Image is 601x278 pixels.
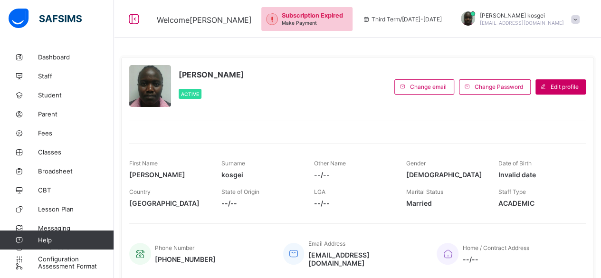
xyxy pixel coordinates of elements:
span: CBT [38,186,114,194]
span: [GEOGRAPHIC_DATA] [129,199,207,207]
span: Surname [221,160,245,167]
span: [PERSON_NAME] kosgei [480,12,564,19]
span: [PERSON_NAME] [179,70,244,79]
span: Phone Number [155,244,194,251]
span: --/-- [314,199,391,207]
span: Parent [38,110,114,118]
span: Make Payment [282,20,317,26]
span: Country [129,188,151,195]
span: Classes [38,148,114,156]
span: Change email [410,83,447,90]
span: Messaging [38,224,114,232]
span: kosgei [221,171,299,179]
span: Active [181,91,199,97]
span: Invalid date [498,171,576,179]
span: [EMAIL_ADDRESS][DOMAIN_NAME] [480,20,564,26]
span: session/term information [362,16,442,23]
span: First Name [129,160,158,167]
img: outstanding-1.146d663e52f09953f639664a84e30106.svg [266,13,278,25]
span: Change Password [475,83,523,90]
span: Student [38,91,114,99]
span: [DEMOGRAPHIC_DATA] [406,171,484,179]
span: [EMAIL_ADDRESS][DOMAIN_NAME] [308,251,422,267]
span: Broadsheet [38,167,114,175]
span: [PHONE_NUMBER] [155,255,216,263]
span: Date of Birth [498,160,532,167]
span: Married [406,199,484,207]
span: Subscription Expired [282,12,343,19]
span: Home / Contract Address [462,244,529,251]
span: Email Address [308,240,345,247]
span: --/-- [221,199,299,207]
span: --/-- [314,171,391,179]
span: State of Origin [221,188,259,195]
span: LGA [314,188,325,195]
span: Marital Status [406,188,443,195]
span: --/-- [462,255,529,263]
span: Gender [406,160,426,167]
img: safsims [9,9,82,29]
span: Dashboard [38,53,114,61]
div: antoinettekosgei [451,11,584,27]
span: Lesson Plan [38,205,114,213]
span: Edit profile [551,83,579,90]
span: Help [38,236,114,244]
span: Configuration [38,255,114,263]
span: Other Name [314,160,345,167]
span: Staff [38,72,114,80]
span: Welcome [PERSON_NAME] [157,15,252,25]
span: Staff Type [498,188,526,195]
span: Fees [38,129,114,137]
span: [PERSON_NAME] [129,171,207,179]
span: ACADEMIC [498,199,576,207]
